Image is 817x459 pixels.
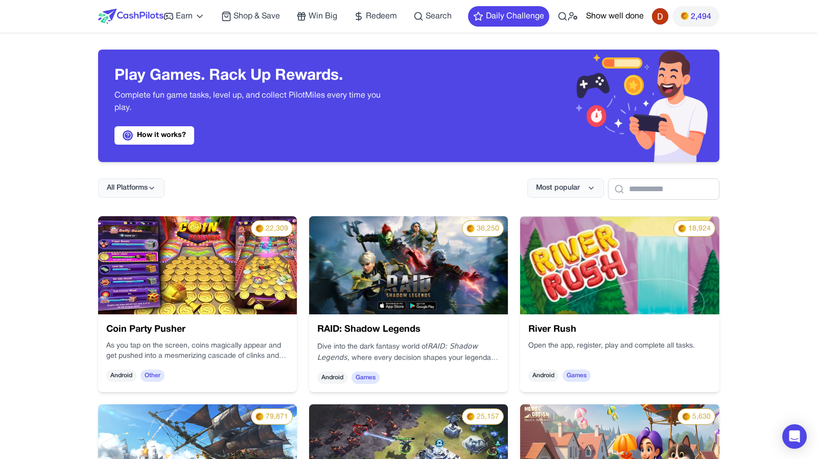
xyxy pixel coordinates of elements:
h3: Play Games. Rack Up Rewards. [114,67,392,85]
span: All Platforms [107,183,148,193]
span: Other [141,370,165,382]
p: Dive into the dark fantasy world of , where every decision shapes your legendary journey. [317,341,500,363]
span: Android [106,370,136,382]
a: Earn [164,10,205,22]
img: PMs [678,224,686,233]
a: Redeem [354,10,397,22]
em: RAID: Shadow Legends [317,342,478,361]
button: PMs2,494 [672,6,719,27]
a: Search [413,10,452,22]
button: Daily Challenge [468,6,549,27]
img: PMs [255,224,264,233]
button: Show well done [586,10,644,22]
span: Redeem [366,10,397,22]
span: Games [563,370,591,382]
img: nRLw6yM7nDBu.webp [309,216,508,314]
span: 2,494 [691,11,711,23]
img: CashPilots Logo [98,9,164,24]
img: Header decoration [409,50,719,162]
span: 25,157 [477,412,499,422]
span: Android [528,370,558,382]
img: cd3c5e61-d88c-4c75-8e93-19b3db76cddd.webp [520,216,719,314]
span: Search [426,10,452,22]
span: Games [352,372,380,384]
span: Shop & Save [234,10,280,22]
h3: River Rush [528,323,711,337]
a: How it works? [114,126,194,145]
img: PMs [682,412,690,421]
div: Open Intercom Messenger [782,424,807,449]
button: All Platforms [98,178,165,198]
h3: RAID: Shadow Legends [317,323,500,337]
p: As you tap on the screen, coins magically appear and get pushed into a mesmerizing cascade of cli... [106,341,289,361]
span: 79,871 [266,412,288,422]
img: PMs [466,412,475,421]
a: Win Big [296,10,337,22]
span: 36,250 [477,224,499,234]
span: 5,630 [692,412,711,422]
img: d5e0e02e-69ea-45ef-8ed4-16e5faa69348.webp [98,216,297,314]
img: PMs [255,412,264,421]
a: Shop & Save [221,10,280,22]
button: Most popular [527,178,604,198]
h3: Coin Party Pusher [106,323,289,337]
span: Earn [176,10,193,22]
span: Most popular [536,183,580,193]
img: PMs [681,12,689,20]
div: Open the app, register, play and complete all tasks. [528,341,711,361]
span: 22,309 [266,224,288,234]
p: Complete fun game tasks, level up, and collect PilotMiles every time you play. [114,89,392,114]
img: PMs [466,224,475,233]
span: Android [317,372,347,384]
span: Win Big [309,10,337,22]
span: 18,924 [688,224,711,234]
